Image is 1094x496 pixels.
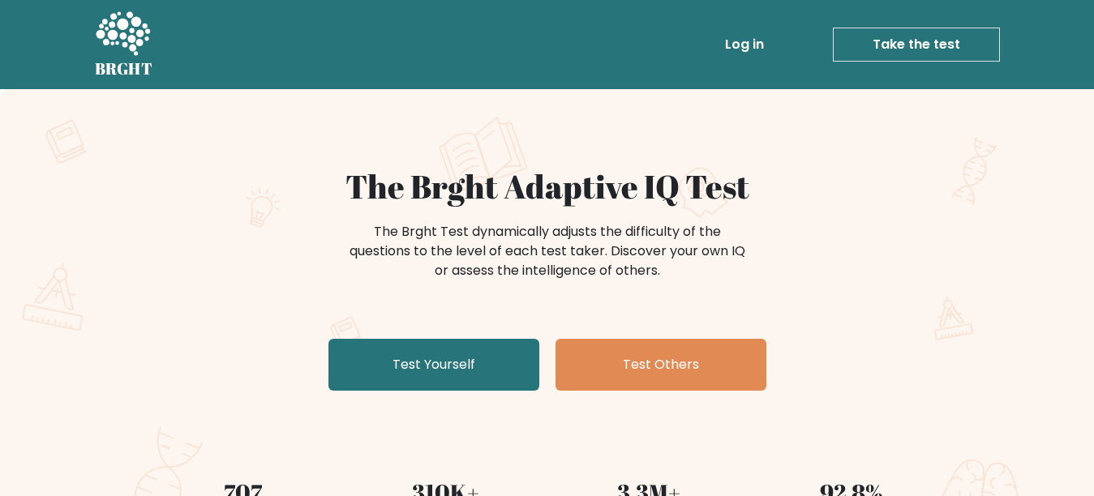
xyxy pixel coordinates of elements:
[833,28,1000,62] a: Take the test
[95,6,153,83] a: BRGHT
[556,339,766,391] a: Test Others
[345,222,750,280] div: The Brght Test dynamically adjusts the difficulty of the questions to the level of each test take...
[328,339,539,391] a: Test Yourself
[719,28,770,61] a: Log in
[95,59,153,79] h5: BRGHT
[152,167,943,206] h1: The Brght Adaptive IQ Test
